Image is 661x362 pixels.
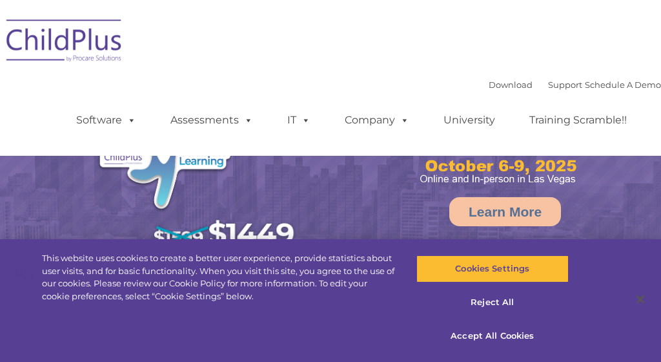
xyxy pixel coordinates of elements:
[449,197,561,226] a: Learn More
[63,107,149,133] a: Software
[416,289,569,316] button: Reject All
[626,285,655,314] button: Close
[516,107,640,133] a: Training Scramble!!
[416,255,569,282] button: Cookies Settings
[332,107,422,133] a: Company
[585,80,661,90] a: Schedule A Demo
[42,252,396,303] div: This website uses cookies to create a better user experience, provide statistics about user visit...
[431,107,508,133] a: University
[274,107,323,133] a: IT
[416,322,569,349] button: Accept All Cookies
[548,80,582,90] a: Support
[489,80,661,90] font: |
[158,107,266,133] a: Assessments
[489,80,533,90] a: Download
